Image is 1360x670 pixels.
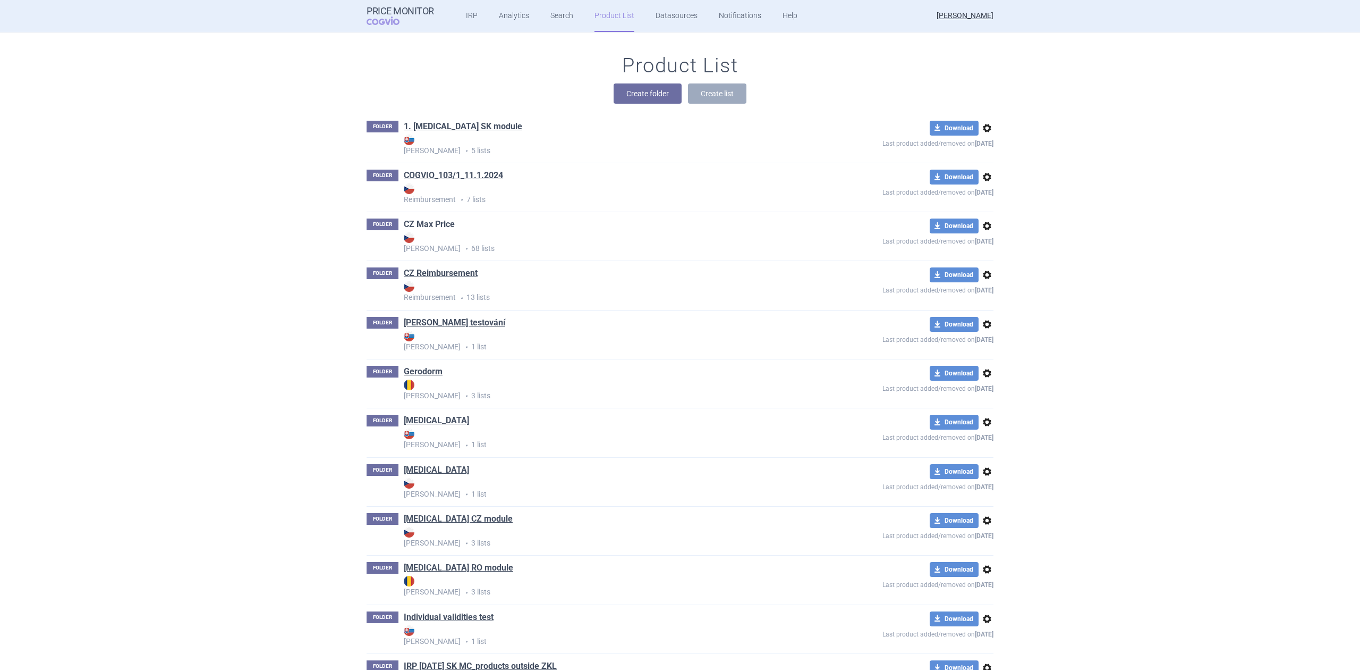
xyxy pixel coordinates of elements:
a: Individual validities test [404,612,494,623]
strong: [PERSON_NAME] [404,331,805,351]
h1: Individual validities test [404,612,494,625]
strong: [PERSON_NAME] [404,478,805,498]
p: 3 lists [404,576,805,598]
button: Download [930,121,979,136]
i: • [461,244,471,254]
p: 1 list [404,478,805,500]
i: • [456,195,466,205]
i: • [461,588,471,598]
p: Last product added/removed on [805,136,993,149]
img: RO [404,576,414,587]
i: • [461,342,471,353]
i: • [461,440,471,451]
h1: Humira RO module [404,562,513,576]
button: Download [930,267,979,282]
button: Download [930,219,979,233]
p: 5 lists [404,135,805,156]
button: Download [930,562,979,577]
h1: CZ Max Price [404,219,455,232]
a: 1. [MEDICAL_DATA] SK module [404,121,522,132]
strong: Reimbursement [404,183,805,204]
h1: Product List [622,54,738,78]
strong: [PERSON_NAME] [404,625,805,646]
strong: [DATE] [975,483,993,491]
button: Download [930,464,979,479]
h1: Humira CZ module [404,513,513,527]
h1: COGVIO_103/1_11.1.2024 [404,170,503,183]
p: FOLDER [367,612,398,623]
strong: [PERSON_NAME] [404,527,805,547]
h1: Gerodorm [404,366,443,380]
strong: [DATE] [975,434,993,441]
a: [MEDICAL_DATA] CZ module [404,513,513,525]
strong: [DATE] [975,581,993,589]
strong: [DATE] [975,140,993,147]
strong: [PERSON_NAME] [404,429,805,449]
button: Download [930,415,979,430]
p: FOLDER [367,464,398,476]
a: [MEDICAL_DATA] [404,415,469,426]
button: Create folder [614,83,682,104]
button: Download [930,513,979,528]
p: FOLDER [367,267,398,279]
p: Last product added/removed on [805,479,993,492]
p: FOLDER [367,219,398,230]
p: FOLDER [367,415,398,426]
h1: 1. Humira SK module [404,121,522,135]
img: SK [404,135,414,145]
a: [MEDICAL_DATA] RO module [404,562,513,574]
strong: [DATE] [975,189,993,196]
strong: [DATE] [975,631,993,638]
strong: Price Monitor [367,6,434,16]
h1: CZ Reimbursement [404,267,478,281]
img: SK [404,429,414,439]
strong: [DATE] [975,385,993,392]
strong: [PERSON_NAME] [404,232,805,253]
img: CZ [404,478,414,489]
p: 7 lists [404,183,805,205]
p: FOLDER [367,366,398,378]
i: • [461,636,471,647]
strong: [PERSON_NAME] [404,135,805,155]
i: • [461,538,471,549]
a: CZ Max Price [404,219,455,230]
a: [PERSON_NAME] testování [404,317,505,329]
a: [MEDICAL_DATA] [404,464,469,476]
img: CZ [404,232,414,243]
p: 1 list [404,429,805,450]
button: Download [930,317,979,332]
p: FOLDER [367,513,398,525]
img: SK [404,331,414,341]
p: 1 list [404,625,805,647]
img: CZ [404,527,414,538]
strong: [PERSON_NAME] [404,576,805,596]
p: 68 lists [404,232,805,254]
strong: [DATE] [975,287,993,294]
img: CZ [404,281,414,292]
h1: Humira [404,464,469,478]
span: COGVIO [367,16,414,25]
i: • [456,293,466,304]
p: Last product added/removed on [805,332,993,345]
a: Gerodorm [404,366,443,378]
p: Last product added/removed on [805,626,993,640]
p: Last product added/removed on [805,528,993,541]
p: 13 lists [404,281,805,303]
p: Last product added/removed on [805,577,993,590]
p: Last product added/removed on [805,282,993,296]
p: 3 lists [404,527,805,549]
p: Last product added/removed on [805,233,993,247]
i: • [461,489,471,500]
p: 3 lists [404,380,805,401]
button: Download [930,170,979,185]
p: 1 list [404,331,805,353]
i: • [461,391,471,401]
p: FOLDER [367,121,398,132]
a: COGVIO_103/1_11.1.2024 [404,170,503,181]
a: Price MonitorCOGVIO [367,6,434,26]
h1: Humira [404,415,469,429]
button: Create list [688,83,746,104]
p: FOLDER [367,317,398,329]
button: Download [930,612,979,626]
button: Download [930,366,979,381]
